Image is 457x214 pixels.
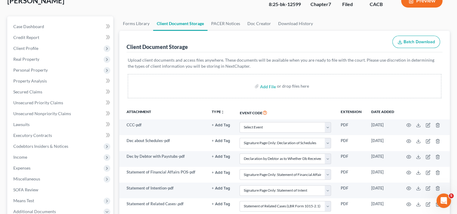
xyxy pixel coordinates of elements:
td: [DATE] [366,135,399,151]
button: + Add Tag [212,202,230,206]
div: or drop files here [277,83,309,89]
span: Real Property [13,57,39,62]
td: Statement of Related Cases-.pdf [119,198,207,214]
button: TYPEunfold_more [212,110,224,114]
span: Client Profile [13,46,38,51]
span: Miscellaneous [13,176,40,181]
span: 5 [449,193,454,198]
a: Executory Contracts [8,130,113,141]
a: Doc Creator [244,16,275,31]
td: Dec about Schedules-pdf [119,135,207,151]
span: Personal Property [13,67,48,73]
span: Batch Download [404,39,435,44]
td: [DATE] [366,167,399,183]
th: Event Code [235,105,336,119]
th: Attachment [119,105,207,119]
button: + Add Tag [212,123,230,127]
span: Property Analysis [13,78,47,83]
td: [DATE] [366,119,399,135]
td: PDF [336,183,366,198]
td: [DATE] [366,198,399,214]
a: Download History [275,16,317,31]
td: PDF [336,135,366,151]
span: Additional Documents [13,209,56,214]
span: Unsecured Priority Claims [13,100,63,105]
td: PDF [336,151,366,167]
span: Secured Claims [13,89,42,94]
button: + Add Tag [212,139,230,143]
th: Date added [366,105,399,119]
button: Batch Download [392,36,440,48]
button: + Add Tag [212,186,230,190]
div: 8:25-bk-12599 [269,1,301,8]
i: unfold_more [220,110,224,114]
span: Lawsuits [13,122,30,127]
a: Unsecured Nonpriority Claims [8,108,113,119]
span: Codebtors Insiders & Notices [13,144,68,149]
a: SOFA Review [8,184,113,195]
span: Case Dashboard [13,24,44,29]
a: + Add Tag [212,154,230,159]
div: CACB [370,1,391,8]
th: Extension [336,105,366,119]
a: + Add Tag [212,185,230,191]
div: Chapter [311,1,333,8]
a: + Add Tag [212,122,230,128]
div: Filed [342,1,360,8]
td: [DATE] [366,183,399,198]
td: PDF [336,167,366,183]
a: PACER Notices [208,16,244,31]
div: Client Document Storage [127,43,188,50]
span: Income [13,154,27,160]
td: [DATE] [366,151,399,167]
td: Statement of Intention-pdf [119,183,207,198]
td: PDF [336,198,366,214]
span: Means Test [13,198,34,203]
p: Upload client documents and access files anywhere. These documents will be available when you are... [128,57,441,69]
a: Client Document Storage [153,16,208,31]
a: Credit Report [8,32,113,43]
td: PDF [336,119,366,135]
span: Executory Contracts [13,133,52,138]
span: 7 [328,1,331,7]
span: Credit Report [13,35,39,40]
span: Expenses [13,165,31,170]
iframe: Intercom live chat [436,193,451,208]
a: Property Analysis [8,76,113,86]
a: Case Dashboard [8,21,113,32]
a: Forms Library [119,16,153,31]
a: + Add Tag [212,138,230,144]
a: Secured Claims [8,86,113,97]
button: + Add Tag [212,155,230,159]
span: Unsecured Nonpriority Claims [13,111,71,116]
a: + Add Tag [212,201,230,207]
a: + Add Tag [212,169,230,175]
a: Unsecured Priority Claims [8,97,113,108]
td: Statement of Financial Affairs POS-pdf [119,167,207,183]
td: Dec by Debtor with Paystubs-pdf [119,151,207,167]
a: Lawsuits [8,119,113,130]
span: SOFA Review [13,187,38,192]
button: + Add Tag [212,171,230,175]
td: CCC-pdf [119,119,207,135]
